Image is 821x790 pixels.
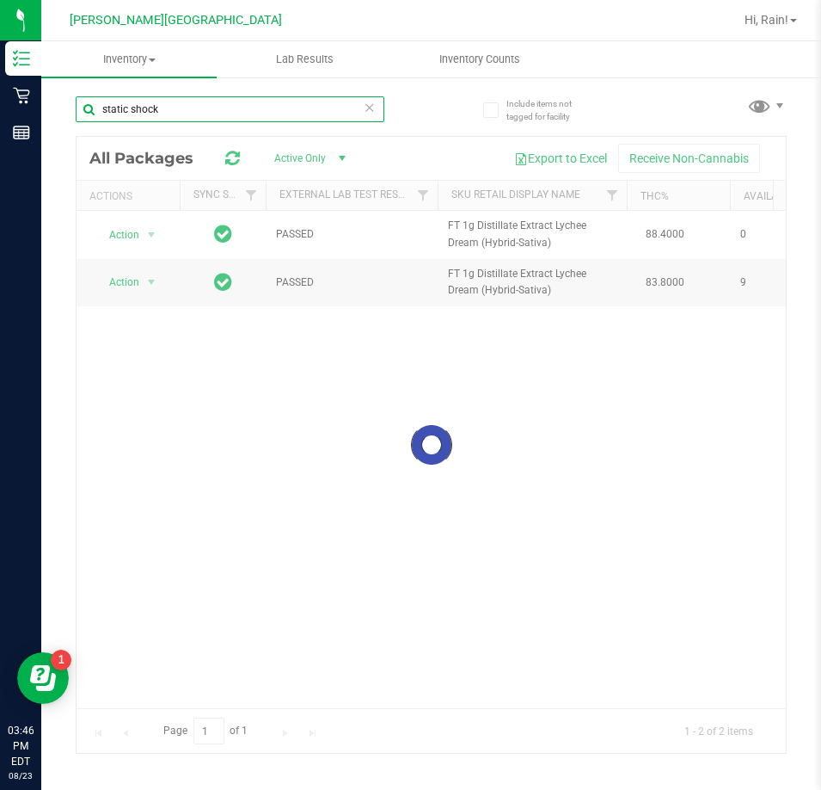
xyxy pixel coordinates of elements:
[8,769,34,782] p: 08/23
[41,52,217,67] span: Inventory
[17,652,69,704] iframe: Resource center
[8,723,34,769] p: 03:46 PM EDT
[253,52,357,67] span: Lab Results
[13,50,30,67] inline-svg: Inventory
[51,650,71,670] iframe: Resource center unread badge
[364,96,376,119] span: Clear
[13,87,30,104] inline-svg: Retail
[70,13,282,28] span: [PERSON_NAME][GEOGRAPHIC_DATA]
[506,97,592,123] span: Include items not tagged for facility
[217,41,392,77] a: Lab Results
[13,124,30,141] inline-svg: Reports
[392,41,567,77] a: Inventory Counts
[76,96,384,122] input: Search Package ID, Item Name, SKU, Lot or Part Number...
[41,41,217,77] a: Inventory
[744,13,788,27] span: Hi, Rain!
[416,52,543,67] span: Inventory Counts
